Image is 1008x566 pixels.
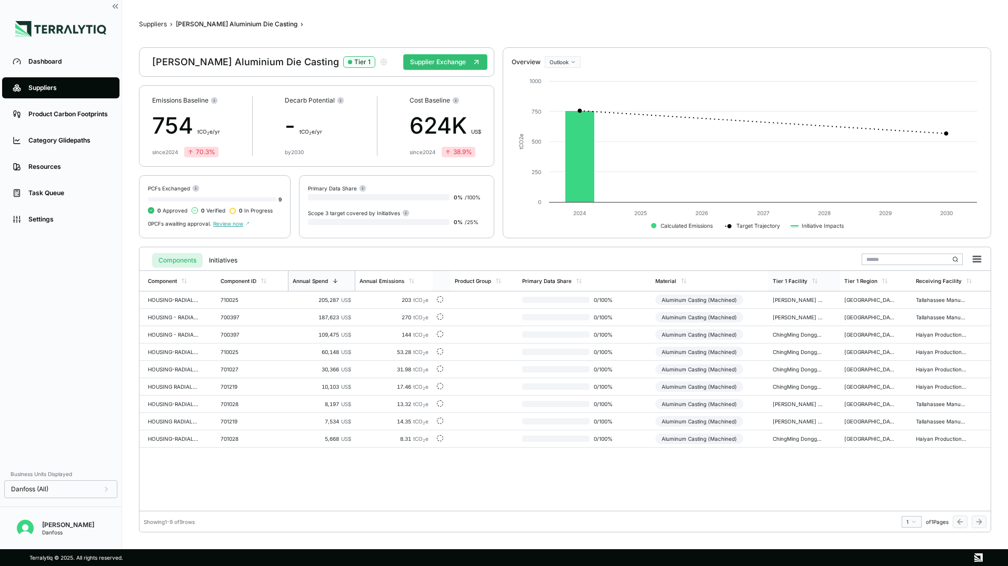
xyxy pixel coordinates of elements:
div: 701028 [221,436,271,442]
div: [GEOGRAPHIC_DATA] [GEOGRAPHIC_DATA] [844,297,895,303]
div: Tallahassee Manufacturing [916,297,966,303]
button: Components [152,253,203,268]
span: 0 / 100 % [590,297,623,303]
div: 1 [906,519,917,525]
div: Tier 1 [354,58,371,66]
text: 2029 [879,210,891,216]
div: ChingMing Dongguan Metal and Techno - [GEOGRAPHIC_DATA] [773,349,823,355]
div: Haiyan Production CNHX [916,383,966,390]
div: 187,623 [292,314,351,320]
div: ChingMing Dongguan Metal and Techno - [GEOGRAPHIC_DATA] [773,331,823,338]
div: HOUSING-RADIAL TWIN BEARING-FRONT-174 OD [148,349,198,355]
div: Aluminum Casting (Machined) [655,312,743,322]
div: Dashboard [28,57,109,66]
div: Component [148,278,177,284]
div: since 2024 [410,149,435,155]
div: 8,197 [292,401,351,407]
div: Cost Baseline [410,96,481,105]
div: 13.32 [360,401,428,407]
div: 701027 [221,366,271,372]
sub: 2 [207,131,209,136]
div: Product Carbon Footprints [28,110,109,118]
span: 0 / 100 % [590,383,623,390]
div: Primary Data Share [522,278,572,284]
div: [GEOGRAPHIC_DATA] [GEOGRAPHIC_DATA] [844,314,895,320]
span: 0 / 100 % [590,401,623,407]
div: 144 [360,331,428,338]
div: HOUSING-RADIAL BEARING-FRONT-M/C FROM [GEOGRAPHIC_DATA] [148,436,198,442]
div: [GEOGRAPHIC_DATA] [844,436,895,442]
div: 7,534 [292,418,351,424]
div: Tier 1 Facility [773,278,807,284]
div: [PERSON_NAME] Aluminium Die Casting [152,56,388,68]
div: Resources [28,163,109,171]
div: 5,668 [292,436,351,442]
div: ChingMing Dongguan Metal and Techno - [GEOGRAPHIC_DATA] [773,366,823,372]
div: Settings [28,215,109,224]
img: Nitin Shetty [17,520,34,537]
span: US$ [341,297,351,303]
div: Suppliers [28,84,109,92]
span: tCO e [413,418,428,424]
div: Tallahassee Manufacturing [916,314,966,320]
span: tCO e [413,366,428,372]
div: Haiyan Production CNHX [916,331,966,338]
div: 710025 [221,349,271,355]
div: Tier 1 Region [844,278,877,284]
div: 701219 [221,383,271,390]
span: US$ [341,383,351,390]
span: / 100 % [465,194,481,200]
span: Outlook [550,59,568,65]
span: 0 / 100 % [590,349,623,355]
sub: 2 [423,369,425,373]
div: 205,287 [292,297,351,303]
div: 30,366 [292,366,351,372]
tspan: 2 [518,137,524,140]
span: US$ [471,128,481,135]
span: › [170,20,173,28]
div: 701028 [221,401,271,407]
div: Primary Data Share [308,184,366,192]
sub: 2 [423,386,425,391]
div: HOUSING RADIAL BEARING MOTOR SIDE M/C FR [148,418,198,424]
text: 0 [538,199,541,205]
text: 2030 [940,210,953,216]
div: Material [655,278,676,284]
div: Haiyan Production CNHX [916,349,966,355]
span: US$ [341,436,351,442]
div: Aluminum Casting (Machined) [655,381,743,392]
button: 1 [902,516,922,528]
div: 8.31 [360,436,428,442]
div: [PERSON_NAME] Aluminium Die Casting [176,20,297,28]
div: Haiyan Production CNHX [916,436,966,442]
div: 70.3 % [187,148,215,156]
span: 0 / 100 % [590,314,623,320]
div: 700397 [221,314,271,320]
div: [GEOGRAPHIC_DATA] [844,366,895,372]
div: 14.35 [360,418,428,424]
div: Danfoss [42,529,94,535]
span: 0 [239,207,243,214]
div: 701219 [221,418,271,424]
text: 2025 [634,210,647,216]
span: tCO e [413,383,428,390]
div: Haiyan Production CNHX [916,366,966,372]
div: [GEOGRAPHIC_DATA] [844,331,895,338]
text: 2024 [573,210,586,216]
div: HOUSING - RADIAL COMBO BEARING - BACK - [148,331,198,338]
text: 1000 [530,78,541,84]
span: tCO e [413,314,428,320]
div: Aluminum Casting (Machined) [655,329,743,340]
div: Product Group [455,278,491,284]
div: 60,148 [292,349,351,355]
div: 109,475 [292,331,351,338]
span: of 1 Pages [926,519,949,525]
text: Initiative Impacts [801,223,843,229]
div: 10,103 [292,383,351,390]
div: Tallahassee Manufacturing [916,418,966,424]
button: Outlook [545,56,581,68]
button: Open user button [13,516,38,541]
div: Aluminum Casting (Machined) [655,347,743,357]
div: HOUSING RADIAL BEARING MOTOR SIDE M/C FR [148,383,198,390]
div: 710025 [221,297,271,303]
